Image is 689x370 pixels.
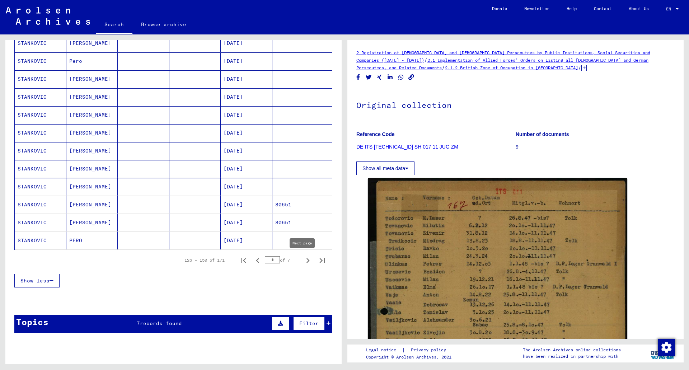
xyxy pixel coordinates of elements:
button: Share on LinkedIn [386,73,394,82]
button: First page [236,253,250,267]
mat-cell: [PERSON_NAME] [66,124,118,142]
button: Filter [293,317,325,330]
mat-cell: STANKOVIC [15,124,66,142]
mat-cell: [DATE] [221,160,272,178]
mat-cell: [DATE] [221,52,272,70]
span: / [442,64,445,71]
mat-cell: STANKOVIC [15,160,66,178]
button: Show less [14,274,60,287]
mat-cell: [DATE] [221,178,272,196]
span: EN [666,6,674,11]
div: | [366,346,455,354]
mat-cell: [DATE] [221,124,272,142]
mat-cell: [PERSON_NAME] [66,160,118,178]
a: Privacy policy [405,346,455,354]
mat-cell: [PERSON_NAME] [66,142,118,160]
mat-cell: [PERSON_NAME] [66,34,118,52]
b: Number of documents [516,131,569,137]
mat-cell: STANKOVIC [15,142,66,160]
span: / [578,64,581,71]
button: Previous page [250,253,265,267]
a: Browse archive [132,16,195,33]
mat-cell: [DATE] [221,232,272,249]
mat-cell: [PERSON_NAME] [66,178,118,196]
span: 7 [137,320,140,327]
mat-cell: [DATE] [221,142,272,160]
div: 126 – 150 of 171 [184,257,225,263]
mat-cell: 80651 [272,196,332,214]
a: 2.1.2 British Zone of Occupation in [GEOGRAPHIC_DATA] [445,65,578,70]
mat-cell: STANKOVIC [15,88,66,106]
mat-cell: [DATE] [221,106,272,124]
mat-cell: [DATE] [221,196,272,214]
span: Show less [20,277,50,284]
img: yv_logo.png [649,344,676,362]
p: have been realized in partnership with [523,353,621,360]
button: Share on Facebook [355,73,362,82]
div: Topics [16,315,48,328]
mat-cell: [DATE] [221,214,272,231]
button: Share on Xing [376,73,383,82]
mat-cell: [PERSON_NAME] [66,196,118,214]
a: DE ITS [TECHNICAL_ID] SH 017 11 JUG ZM [356,144,458,150]
button: Share on Twitter [365,73,372,82]
mat-cell: 80651 [272,214,332,231]
mat-cell: [DATE] [221,88,272,106]
mat-cell: STANKOVIC [15,196,66,214]
mat-cell: Pero [66,52,118,70]
mat-cell: [PERSON_NAME] [66,214,118,231]
img: Arolsen_neg.svg [6,7,90,25]
mat-cell: STANKOVIC [15,178,66,196]
div: of 7 [265,257,301,263]
mat-cell: STANKOVIC [15,34,66,52]
a: 2.1 Implementation of Allied Forces’ Orders on Listing all [DEMOGRAPHIC_DATA] and German Persecut... [356,57,648,70]
mat-cell: STANKOVIC [15,70,66,88]
mat-cell: STANKOVIC [15,232,66,249]
mat-cell: [PERSON_NAME] [66,88,118,106]
mat-cell: [PERSON_NAME] [66,106,118,124]
p: The Arolsen Archives online collections [523,347,621,353]
button: Last page [315,253,329,267]
p: Copyright © Arolsen Archives, 2021 [366,354,455,360]
p: 9 [516,143,675,151]
button: Show all meta data [356,161,414,175]
span: / [424,57,427,63]
mat-cell: STANKOVIC [15,52,66,70]
mat-cell: PERO [66,232,118,249]
h1: Original collection [356,89,675,120]
img: Change consent [658,339,675,356]
button: Copy link [408,73,415,82]
mat-cell: STANKOVIC [15,214,66,231]
button: Share on WhatsApp [397,73,405,82]
a: Legal notice [366,346,402,354]
span: Filter [299,320,319,327]
mat-cell: [DATE] [221,34,272,52]
mat-cell: [PERSON_NAME] [66,70,118,88]
a: 2 Registration of [DEMOGRAPHIC_DATA] and [DEMOGRAPHIC_DATA] Persecutees by Public Institutions, S... [356,50,650,63]
span: records found [140,320,182,327]
button: Next page [301,253,315,267]
mat-cell: STANKOVIC [15,106,66,124]
mat-cell: [DATE] [221,70,272,88]
b: Reference Code [356,131,395,137]
a: Search [96,16,132,34]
